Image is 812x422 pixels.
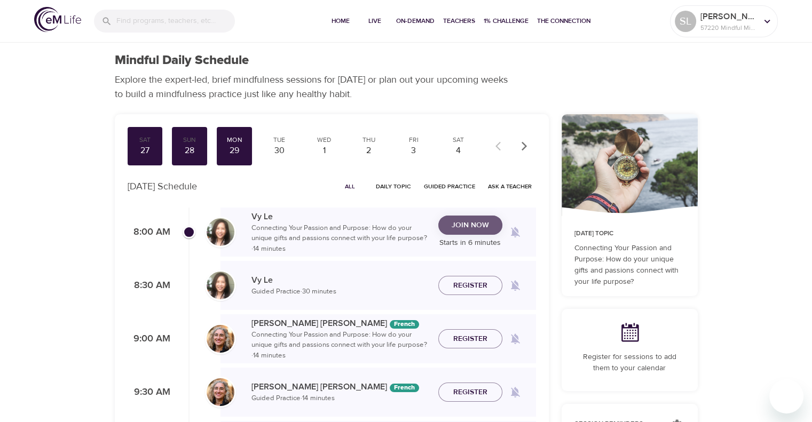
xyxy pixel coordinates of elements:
div: Mon [221,136,248,145]
div: Sat [132,136,159,145]
p: Connecting Your Passion and Purpose: How do your unique gifts and passions connect with your life... [574,243,685,288]
span: Live [362,15,388,27]
button: Daily Topic [372,178,415,195]
span: Ask a Teacher [488,181,532,192]
span: Register [453,279,487,292]
img: vy-profile-good-3.jpg [207,272,234,299]
span: Teachers [443,15,475,27]
div: The episodes in this programs will be in French [390,320,419,329]
p: Register for sessions to add them to your calendar [574,352,685,374]
button: Register [438,383,502,402]
div: 2 [356,145,382,157]
p: Guided Practice · 30 minutes [251,286,430,297]
button: Ask a Teacher [484,178,536,195]
span: All [337,181,363,192]
p: Connecting Your Passion and Purpose: How do your unique gifts and passions connect with your life... [251,330,430,361]
p: Explore the expert-led, brief mindfulness sessions for [DATE] or plan out your upcoming weeks to ... [115,73,515,101]
button: All [333,178,367,195]
div: Sun [176,136,203,145]
span: Remind me when a class goes live every Monday at 9:00 AM [502,326,528,352]
img: vy-profile-good-3.jpg [207,218,234,246]
img: logo [34,7,81,32]
p: 9:30 AM [128,385,170,400]
button: Guided Practice [420,178,479,195]
button: Join Now [438,216,502,235]
button: Register [438,329,502,349]
span: Remind me when a class goes live every Monday at 8:30 AM [502,273,528,298]
img: Maria%20Alonso%20Martinez.png [207,325,234,353]
p: Connecting Your Passion and Purpose: How do your unique gifts and passions connect with your life... [251,223,430,254]
div: Sat [445,136,472,145]
span: Home [328,15,353,27]
p: [DATE] Topic [574,229,685,238]
p: 9:00 AM [128,332,170,346]
div: 3 [400,145,427,157]
p: Guided Practice · 14 minutes [251,393,430,404]
span: The Connection [537,15,590,27]
div: The episodes in this programs will be in French [390,384,419,392]
span: Guided Practice [424,181,475,192]
p: 8:30 AM [128,278,170,293]
div: 28 [176,145,203,157]
span: Remind me when a class goes live every Monday at 9:30 AM [502,379,528,405]
p: [DATE] Schedule [128,179,197,194]
div: Wed [311,136,337,145]
div: SL [675,11,696,32]
div: Fri [400,136,427,145]
p: Vy Le [251,210,430,223]
p: 57220 Mindful Minutes [700,23,757,33]
p: [PERSON_NAME] [PERSON_NAME] [251,380,430,393]
div: Tue [266,136,293,145]
input: Find programs, teachers, etc... [116,10,235,33]
p: Starts in 6 minutes [438,237,502,249]
div: 27 [132,145,159,157]
div: Thu [356,136,382,145]
p: [PERSON_NAME] [700,10,757,23]
span: Join Now [452,219,489,232]
div: 30 [266,145,293,157]
span: 1% Challenge [484,15,529,27]
div: 4 [445,145,472,157]
p: [PERSON_NAME] [PERSON_NAME] [251,317,430,330]
div: 29 [221,145,248,157]
span: On-Demand [396,15,435,27]
span: Register [453,386,487,399]
h1: Mindful Daily Schedule [115,53,249,68]
button: Register [438,276,502,296]
img: Maria%20Alonso%20Martinez.png [207,378,234,406]
span: Register [453,332,487,346]
p: 8:00 AM [128,225,170,240]
p: Vy Le [251,274,430,286]
div: 1 [311,145,337,157]
iframe: Button to launch messaging window [769,379,803,413]
span: Daily Topic [376,181,411,192]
